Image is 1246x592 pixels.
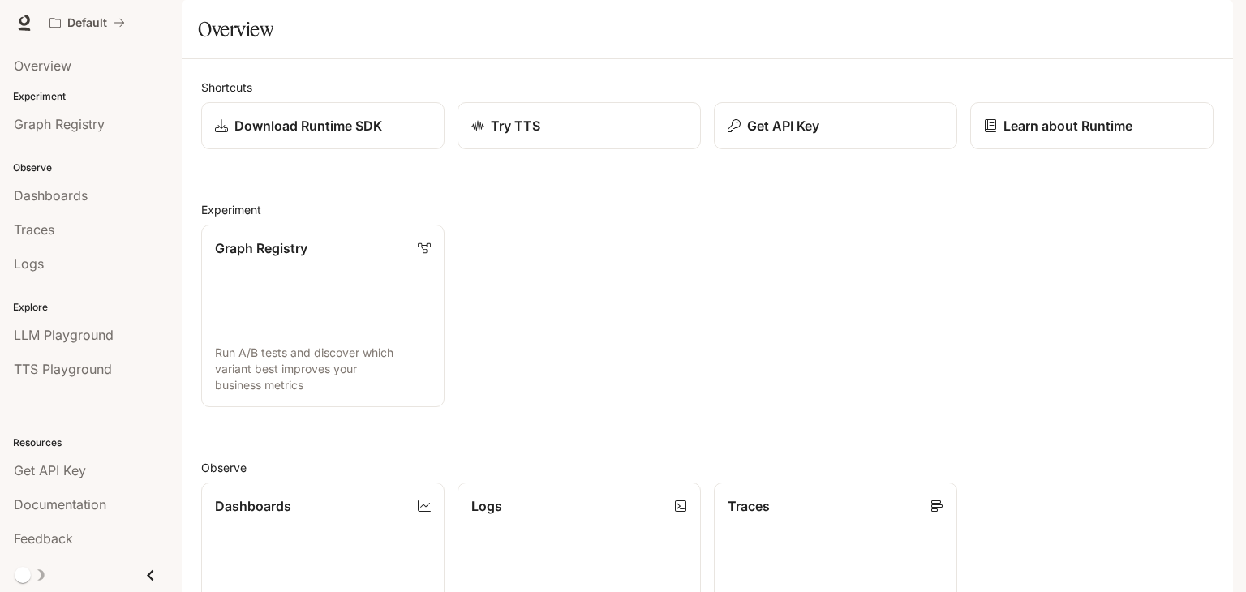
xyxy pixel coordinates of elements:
a: Try TTS [458,102,701,149]
p: Run A/B tests and discover which variant best improves your business metrics [215,345,431,393]
p: Traces [728,496,770,516]
p: Try TTS [491,116,540,135]
h2: Observe [201,459,1214,476]
p: Dashboards [215,496,291,516]
button: All workspaces [42,6,132,39]
p: Learn about Runtime [1003,116,1132,135]
p: Default [67,16,107,30]
p: Download Runtime SDK [234,116,382,135]
a: Learn about Runtime [970,102,1214,149]
p: Logs [471,496,502,516]
a: Download Runtime SDK [201,102,445,149]
button: Get API Key [714,102,957,149]
h2: Experiment [201,201,1214,218]
h2: Shortcuts [201,79,1214,96]
a: Graph RegistryRun A/B tests and discover which variant best improves your business metrics [201,225,445,407]
p: Graph Registry [215,238,307,258]
h1: Overview [198,13,273,45]
p: Get API Key [747,116,819,135]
